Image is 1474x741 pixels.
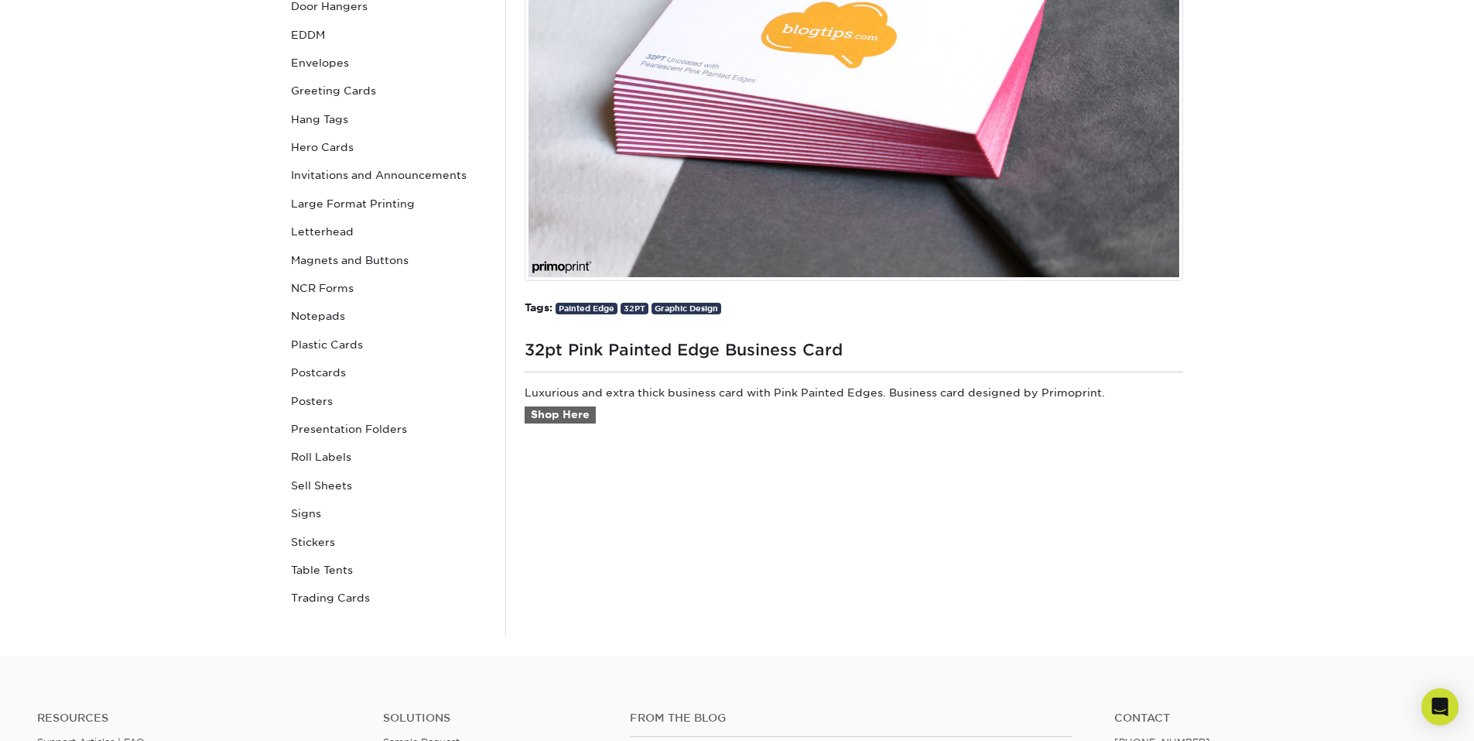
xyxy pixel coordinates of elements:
a: Sell Sheets [285,472,494,499]
a: Letterhead [285,218,494,245]
a: Painted Edge [556,303,617,314]
a: Envelopes [285,49,494,77]
p: Luxurious and extra thick business card with Pink Painted Edges. Business card designed by Primop... [525,385,1183,442]
a: Contact [1114,712,1437,725]
a: Roll Labels [285,443,494,471]
strong: Tags: [525,301,552,314]
a: Invitations and Announcements [285,161,494,189]
a: NCR Forms [285,274,494,302]
a: Large Format Printing [285,190,494,218]
a: 32PT [621,303,648,314]
a: Shop Here [525,407,596,424]
a: EDDM [285,21,494,49]
a: Presentation Folders [285,415,494,443]
a: Notepads [285,302,494,330]
a: Plastic Cards [285,331,494,358]
a: Magnets and Buttons [285,246,494,274]
h4: From the Blog [630,712,1072,725]
a: Stickers [285,528,494,556]
a: Hang Tags [285,105,494,133]
a: Table Tents [285,556,494,584]
a: Posters [285,387,494,415]
a: Trading Cards [285,584,494,612]
h4: Solutions [383,712,607,725]
a: Hero Cards [285,133,494,161]
a: Graphic Design [652,303,721,314]
a: Greeting Cards [285,77,494,105]
div: Open Intercom Messenger [1421,688,1459,726]
h1: 32pt Pink Painted Edge Business Card [525,334,1183,359]
a: Postcards [285,358,494,386]
a: Signs [285,499,494,527]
